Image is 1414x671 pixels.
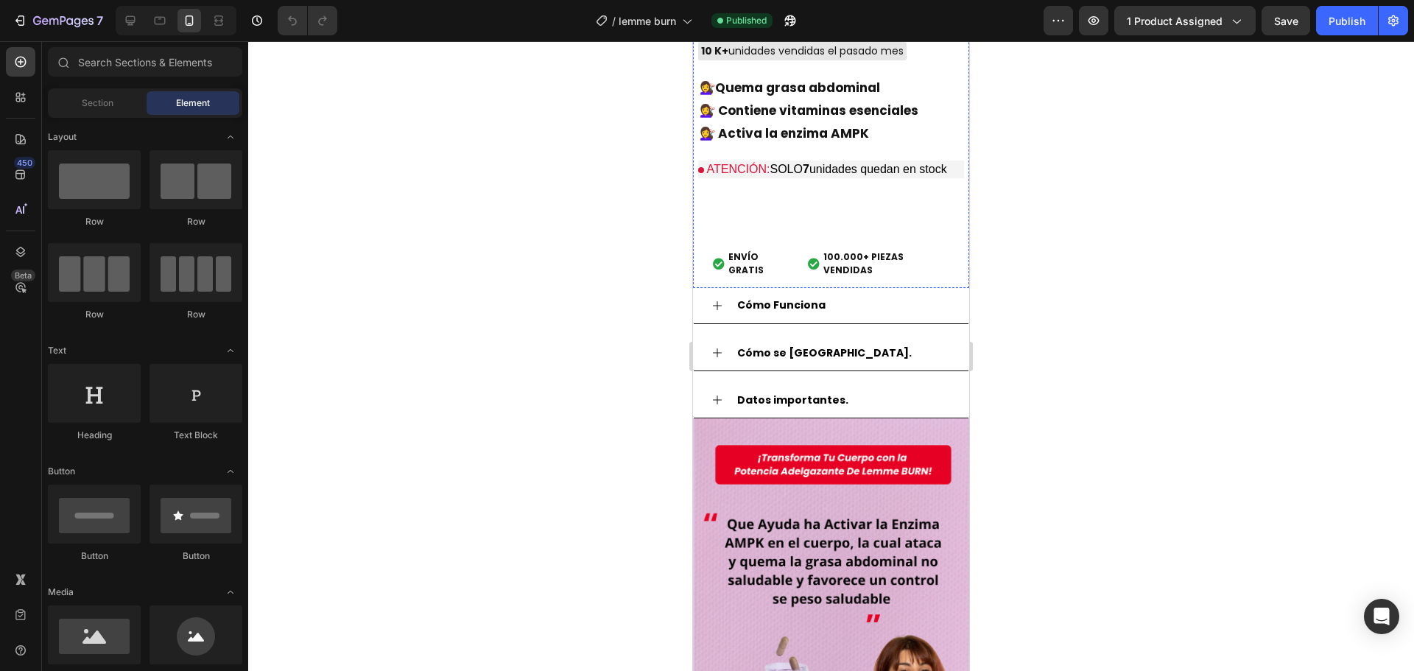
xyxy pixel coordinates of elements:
[1114,6,1256,35] button: 1 product assigned
[48,344,66,357] span: Text
[693,41,969,671] iframe: Design area
[619,13,676,29] span: lemme burn
[6,6,110,35] button: 7
[278,6,337,35] div: Undo/Redo
[176,96,210,110] span: Element
[48,308,141,321] div: Row
[48,130,77,144] span: Layout
[48,215,141,228] div: Row
[11,270,35,281] div: Beta
[96,12,103,29] p: 7
[48,465,75,478] span: Button
[48,47,242,77] input: Search Sections & Elements
[150,549,242,563] div: Button
[1364,599,1399,634] div: Open Intercom Messenger
[1262,6,1310,35] button: Save
[150,429,242,442] div: Text Block
[726,14,767,27] span: Published
[1329,13,1365,29] div: Publish
[219,580,242,604] span: Toggle open
[48,586,74,599] span: Media
[219,125,242,149] span: Toggle open
[1274,15,1298,27] span: Save
[219,460,242,483] span: Toggle open
[150,215,242,228] div: Row
[612,13,616,29] span: /
[48,429,141,442] div: Heading
[48,549,141,563] div: Button
[14,157,35,169] div: 450
[1316,6,1378,35] button: Publish
[82,96,113,110] span: Section
[1127,13,1223,29] span: 1 product assigned
[150,308,242,321] div: Row
[219,339,242,362] span: Toggle open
